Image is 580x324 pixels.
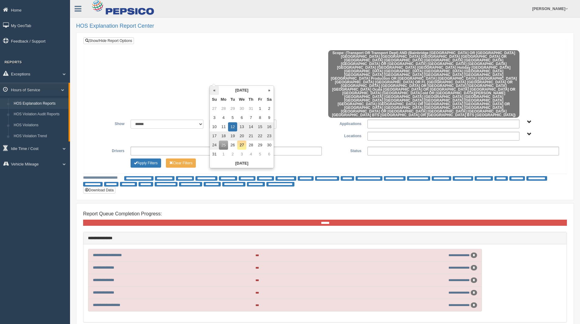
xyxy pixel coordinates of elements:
[265,86,274,95] th: »
[255,122,265,131] td: 15
[219,122,228,131] td: 11
[219,150,228,159] td: 1
[265,131,274,141] td: 23
[237,122,246,131] td: 13
[210,95,219,104] th: Su
[228,113,237,122] td: 5
[237,113,246,122] td: 6
[219,141,228,150] td: 25
[210,86,219,95] th: «
[88,120,128,127] label: Show
[246,113,255,122] td: 7
[265,95,274,104] th: Sa
[210,159,274,168] th: [DATE]
[83,187,115,193] button: Download Data
[325,120,364,127] label: Applications
[265,141,274,150] td: 30
[228,131,237,141] td: 19
[228,122,237,131] td: 12
[166,159,196,168] button: Change Filter Options
[246,95,255,104] th: Th
[88,147,128,154] label: Drivers
[265,122,274,131] td: 16
[219,95,228,104] th: Mo
[237,95,246,104] th: We
[11,131,69,142] a: HOS Violation Trend
[246,131,255,141] td: 21
[325,147,364,154] label: Status
[246,122,255,131] td: 14
[219,113,228,122] td: 4
[255,104,265,113] td: 1
[219,86,265,95] th: [DATE]
[210,104,219,113] td: 27
[255,150,265,159] td: 5
[265,150,274,159] td: 6
[255,95,265,104] th: Fr
[265,113,274,122] td: 9
[83,37,134,44] a: Show/Hide Report Options
[228,95,237,104] th: Tu
[237,150,246,159] td: 3
[76,23,574,29] h2: HOS Explanation Report Center
[246,141,255,150] td: 28
[210,141,219,150] td: 24
[228,104,237,113] td: 29
[210,131,219,141] td: 17
[255,113,265,122] td: 8
[265,104,274,113] td: 2
[83,211,567,217] h4: Report Queue Completion Progress:
[246,150,255,159] td: 4
[237,104,246,113] td: 30
[11,120,69,131] a: HOS Violations
[11,109,69,120] a: HOS Violation Audit Reports
[228,150,237,159] td: 2
[255,141,265,150] td: 29
[11,98,69,109] a: HOS Explanation Reports
[210,113,219,122] td: 3
[228,141,237,150] td: 26
[219,131,228,141] td: 18
[237,131,246,141] td: 20
[325,132,365,139] label: Locations
[328,50,520,118] span: Scope: (Transport OR Transport Dept) AND (Bainbridge [GEOGRAPHIC_DATA] OR [GEOGRAPHIC_DATA] [GEOG...
[210,150,219,159] td: 31
[237,141,246,150] td: 27
[131,159,161,168] button: Change Filter Options
[210,122,219,131] td: 10
[246,104,255,113] td: 31
[255,131,265,141] td: 22
[219,104,228,113] td: 28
